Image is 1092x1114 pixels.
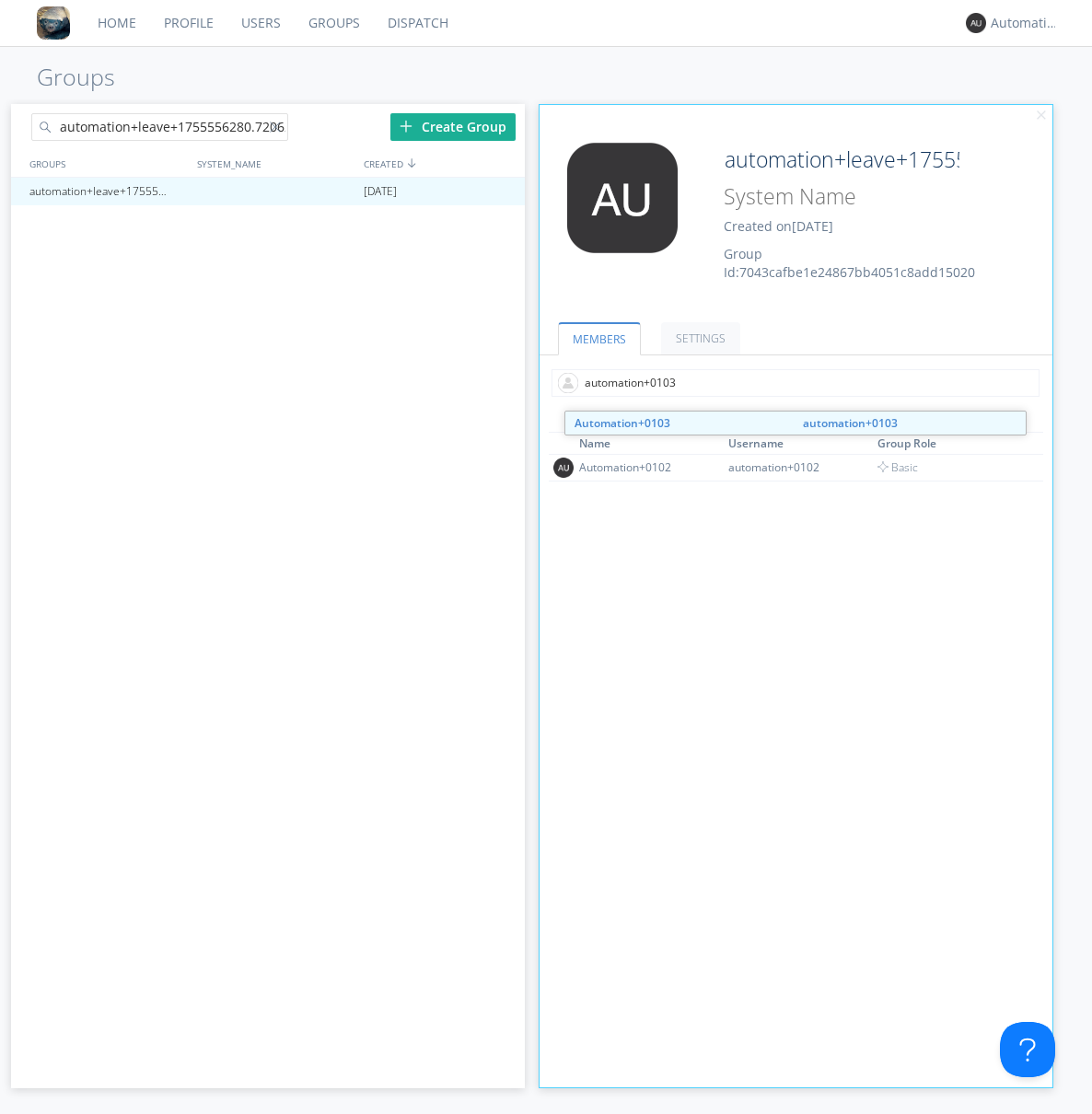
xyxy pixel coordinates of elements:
div: MEMBERS [549,411,1044,433]
span: [DATE] [792,217,833,235]
th: Toggle SortBy [576,433,726,455]
div: CREATED [359,150,527,177]
span: Group Id: 7043cafbe1e24867bb4051c8add15020 [724,245,975,281]
iframe: Toggle Customer Support [1000,1022,1055,1077]
div: SYSTEM_NAME [192,150,359,177]
div: Automation+0102 [579,459,717,475]
th: Toggle SortBy [726,433,875,455]
img: 373638.png [553,458,574,478]
h1: Groups [37,64,1092,90]
div: Automation+0004 [991,14,1060,32]
div: automation+leave+1755556280.720621 [25,178,191,205]
img: 8ff700cf5bab4eb8a436322861af2272 [37,6,70,40]
span: Created on [724,217,833,235]
div: GROUPS [25,150,188,177]
img: 373638.png [553,143,691,253]
th: Toggle SortBy [875,433,1024,455]
span: [DATE] [364,178,397,205]
img: plus.svg [400,120,412,133]
div: Create Group [390,113,516,141]
img: cancel.svg [1035,110,1048,122]
input: Group Name [717,143,962,177]
img: 373638.png [966,13,986,33]
div: automation+0102 [728,459,866,475]
strong: Automation+0103 [575,415,670,431]
input: Type name of user to add to group [552,369,1040,397]
a: MEMBERS [558,322,641,355]
a: SETTINGS [661,322,740,354]
strong: automation+0103 [803,415,898,431]
input: System Name [717,180,962,213]
input: Search groups [31,113,288,141]
span: Basic [877,459,918,475]
a: automation+leave+1755556280.720621[DATE] [11,178,525,205]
